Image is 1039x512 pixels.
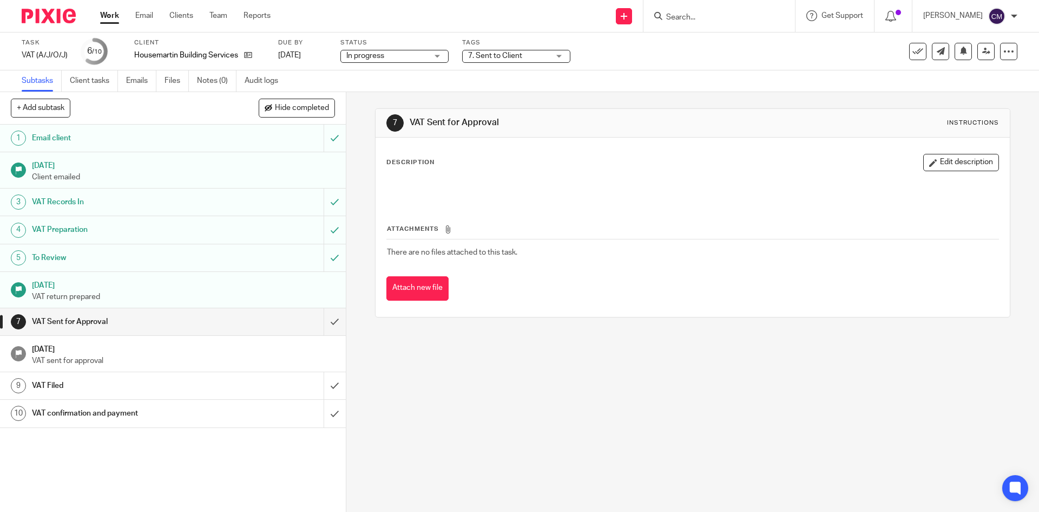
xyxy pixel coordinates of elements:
label: Due by [278,38,327,47]
a: Work [100,10,119,21]
h1: [DATE] [32,277,335,291]
div: 5 [11,250,26,265]
img: Pixie [22,9,76,23]
a: Subtasks [22,70,62,92]
div: 10 [11,406,26,421]
span: Hide completed [275,104,329,113]
div: 1 [11,131,26,146]
div: 6 [87,45,102,57]
h1: [DATE] [32,158,335,171]
label: Task [22,38,68,47]
a: Files [165,70,189,92]
div: VAT (A/J/O/J) [22,50,68,61]
span: There are no files attached to this task. [387,249,517,256]
a: Emails [126,70,156,92]
div: 9 [11,378,26,393]
h1: [DATE] [32,341,335,355]
a: Email [135,10,153,21]
h1: To Review [32,250,219,266]
span: 7. Sent to Client [468,52,522,60]
div: 3 [11,195,26,210]
h1: VAT confirmation and payment [32,405,219,422]
h1: Email client [32,130,219,146]
p: VAT sent for approval [32,355,335,366]
span: In progress [346,52,384,60]
button: Attach new file [386,276,449,301]
span: [DATE] [278,51,301,59]
a: Client tasks [70,70,118,92]
a: Clients [169,10,193,21]
button: Edit description [923,154,999,171]
h1: VAT Sent for Approval [410,117,716,128]
small: /10 [92,49,102,55]
p: Description [386,158,435,167]
a: Notes (0) [197,70,236,92]
h1: VAT Preparation [32,222,219,238]
h1: VAT Filed [32,378,219,394]
p: Housemartin Building Services Ltd [134,50,239,61]
div: 7 [386,114,404,132]
a: Reports [244,10,271,21]
a: Team [209,10,227,21]
p: VAT return prepared [32,291,335,302]
div: 4 [11,223,26,238]
button: + Add subtask [11,99,70,117]
a: Audit logs [245,70,286,92]
input: Search [665,13,762,23]
button: Hide completed [259,99,335,117]
div: Instructions [947,119,999,127]
label: Status [340,38,449,47]
label: Client [134,38,265,47]
p: Client emailed [32,172,335,183]
h1: VAT Records In [32,194,219,210]
h1: VAT Sent for Approval [32,314,219,330]
p: [PERSON_NAME] [923,10,983,21]
label: Tags [462,38,570,47]
img: svg%3E [988,8,1005,25]
span: Get Support [821,12,863,20]
div: 7 [11,314,26,329]
span: Attachments [387,226,439,232]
